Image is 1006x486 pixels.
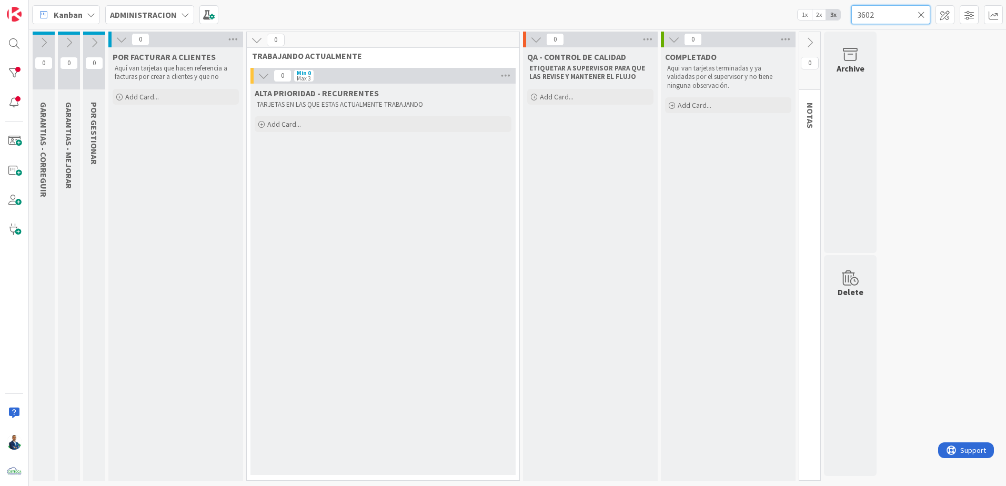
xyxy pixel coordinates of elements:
[684,33,702,46] span: 0
[38,102,49,197] span: GARANTIAS - CORREGUIR
[838,286,863,298] div: Delete
[665,52,717,62] span: COMPLETADO
[678,100,711,110] span: Add Card...
[22,2,48,14] span: Support
[851,5,930,24] input: Quick Filter...
[837,62,864,75] div: Archive
[274,69,291,82] span: 0
[54,8,83,21] span: Kanban
[297,70,311,76] div: Min 0
[667,64,789,90] p: Aqui van tarjetas terminadas y ya validadas por el supervisor y no tiene ninguna observación.
[7,7,22,22] img: Visit kanbanzone.com
[798,9,812,20] span: 1x
[529,64,647,81] strong: ETIQUETAR A SUPERVISOR PARA QUE LAS REVISE Y MANTENER EL FLUJO
[252,50,506,61] span: TRABAJANDO ACTUALMENTE
[546,33,564,46] span: 0
[527,52,626,62] span: QA - CONTROL DE CALIDAD
[85,57,103,69] span: 0
[540,92,574,102] span: Add Card...
[115,64,237,82] p: Aquí van tarjetas que hacen referencia a facturas por crear a clientes y que no
[257,100,509,109] p: TARJETAS EN LAS QUE ESTAS ACTUALMENTE TRABAJANDO
[89,102,99,165] span: POR GESTIONAR
[64,102,74,189] span: GARANTIAS - MEJORAR
[132,33,149,46] span: 0
[7,435,22,450] img: GA
[267,119,301,129] span: Add Card...
[805,103,816,128] span: NOTAS
[801,57,819,69] span: 0
[113,52,216,62] span: POR FACTURAR A CLIENTES
[110,9,177,20] b: ADMINISTRACION
[297,76,310,81] div: Max 3
[60,57,78,69] span: 0
[826,9,840,20] span: 3x
[812,9,826,20] span: 2x
[35,57,53,69] span: 0
[255,88,379,98] span: ALTA PRIORIDAD - RECURRENTES
[125,92,159,102] span: Add Card...
[7,464,22,479] img: avatar
[267,34,285,46] span: 0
